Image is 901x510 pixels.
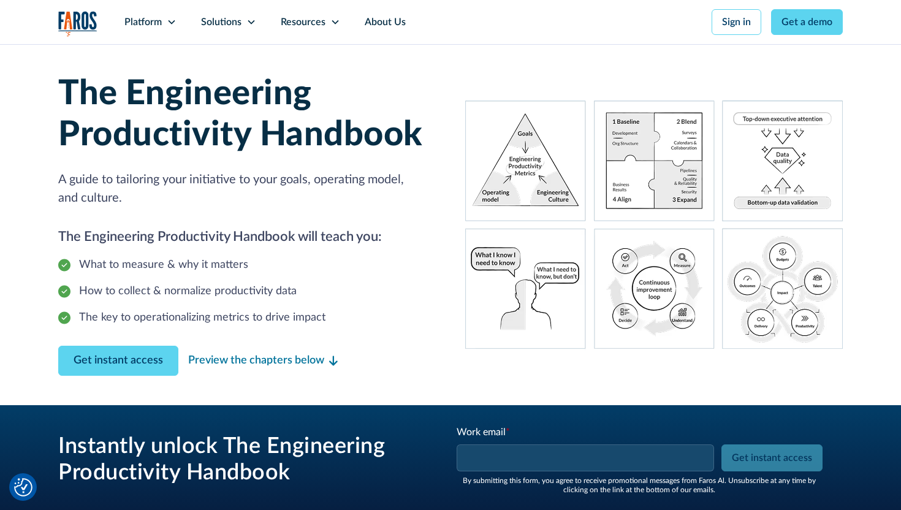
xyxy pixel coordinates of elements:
[58,346,178,376] a: Contact Modal
[79,310,325,326] div: The key to operationalizing metrics to drive impact
[721,444,823,471] input: Get instant access
[58,74,436,156] h1: The Engineering Productivity Handbook
[455,476,823,494] div: By submitting this form, you agree to receive promotional messages from Faros Al. Unsubscribe at ...
[58,227,436,247] h2: The Engineering Productivity Handbook will teach you:
[79,283,297,300] div: How to collect & normalize productivity data
[188,352,324,369] div: Preview the chapters below
[58,11,97,36] img: Logo of the analytics and reporting company Faros.
[79,257,248,273] div: What to measure & why it matters
[124,15,162,29] div: Platform
[281,15,325,29] div: Resources
[455,425,823,494] form: Email Form
[188,352,338,369] a: Preview the chapters below
[201,15,241,29] div: Solutions
[58,170,436,207] p: A guide to tailoring your initiative to your goals, operating model, and culture.
[771,9,843,35] a: Get a demo
[58,433,426,486] h3: Instantly unlock The Engineering Productivity Handbook
[14,478,32,497] img: Revisit consent button
[712,9,761,35] a: Sign in
[58,11,97,36] a: home
[14,478,32,497] button: Cookie Settings
[457,425,717,440] div: Work email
